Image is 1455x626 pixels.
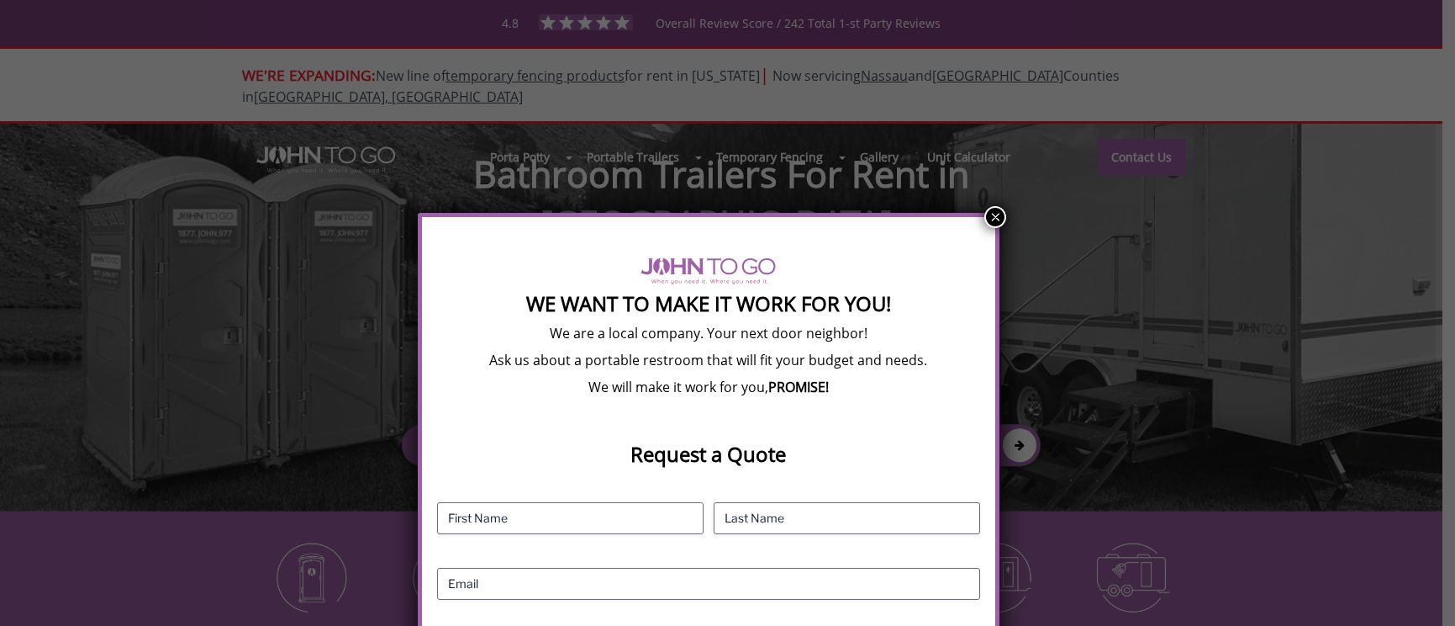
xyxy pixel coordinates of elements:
[630,440,786,468] strong: Request a Quote
[437,568,980,600] input: Email
[984,206,1006,228] button: Close
[437,378,980,396] p: We will make it work for you,
[437,351,980,369] p: Ask us about a portable restroom that will fit your budget and needs.
[526,289,891,317] strong: We Want To Make It Work For You!
[714,502,980,534] input: Last Name
[641,257,776,284] img: logo of viptogo
[437,502,704,534] input: First Name
[437,324,980,342] p: We are a local company. Your next door neighbor!
[768,378,829,396] b: PROMISE!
